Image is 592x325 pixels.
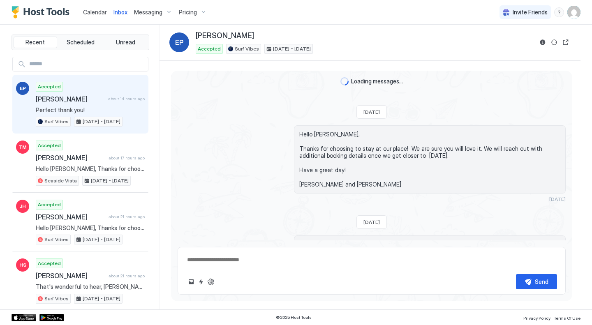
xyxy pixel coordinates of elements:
[38,83,61,90] span: Accepted
[44,295,69,302] span: Surf Vibes
[535,277,548,286] div: Send
[523,316,550,320] span: Privacy Policy
[12,6,73,18] a: Host Tools Logo
[340,77,349,85] div: loading
[206,277,216,287] button: ChatGPT Auto Reply
[44,177,77,184] span: Seaside Vista
[38,142,61,149] span: Accepted
[36,283,145,290] span: That's wonderful to hear, [PERSON_NAME]! I'm glad everything is going well for you. If you need a...
[513,9,548,16] span: Invite Friends
[186,277,196,287] button: Upload image
[109,273,145,279] span: about 21 hours ago
[83,236,120,243] span: [DATE] - [DATE]
[276,315,312,320] span: © 2025 Host Tools
[108,96,145,101] span: about 14 hours ago
[83,8,107,16] a: Calendar
[363,219,380,225] span: [DATE]
[83,118,120,125] span: [DATE] - [DATE]
[12,314,36,321] a: App Store
[109,214,145,219] span: about 21 hours ago
[351,78,403,85] span: Loading messages...
[516,274,557,289] button: Send
[36,213,105,221] span: [PERSON_NAME]
[109,155,145,161] span: about 17 hours ago
[196,277,206,287] button: Quick reply
[113,9,127,16] span: Inbox
[38,260,61,267] span: Accepted
[36,95,105,103] span: [PERSON_NAME]
[36,272,105,280] span: [PERSON_NAME]
[67,39,95,46] span: Scheduled
[39,314,64,321] a: Google Play Store
[59,37,102,48] button: Scheduled
[18,143,27,151] span: TM
[273,45,311,53] span: [DATE] - [DATE]
[196,31,254,41] span: [PERSON_NAME]
[549,37,559,47] button: Sync reservation
[19,261,26,269] span: HS
[36,224,145,232] span: Hello [PERSON_NAME], Thanks for choosing to stay at our place! We are sure you will love it. We w...
[14,37,57,48] button: Recent
[554,313,580,322] a: Terms Of Use
[549,196,566,202] span: [DATE]
[561,37,571,47] button: Open reservation
[116,39,135,46] span: Unread
[113,8,127,16] a: Inbox
[104,37,147,48] button: Unread
[523,313,550,322] a: Privacy Policy
[198,45,221,53] span: Accepted
[554,7,564,17] div: menu
[44,118,69,125] span: Surf Vibes
[36,154,105,162] span: [PERSON_NAME]
[26,57,148,71] input: Input Field
[299,131,560,188] span: Hello [PERSON_NAME], Thanks for choosing to stay at our place! We are sure you will love it. We w...
[538,37,548,47] button: Reservation information
[134,9,162,16] span: Messaging
[36,106,145,114] span: Perfect thank you!
[19,203,26,210] span: JH
[36,165,145,173] span: Hello [PERSON_NAME], Thanks for choosing to stay at our place! We are sure you will love it. We w...
[235,45,259,53] span: Surf Vibes
[83,295,120,302] span: [DATE] - [DATE]
[25,39,45,46] span: Recent
[554,316,580,320] span: Terms Of Use
[44,236,69,243] span: Surf Vibes
[567,6,580,19] div: User profile
[179,9,197,16] span: Pricing
[38,201,61,208] span: Accepted
[12,35,149,50] div: tab-group
[20,85,26,92] span: EP
[91,177,129,184] span: [DATE] - [DATE]
[175,37,184,47] span: EP
[363,109,380,115] span: [DATE]
[83,9,107,16] span: Calendar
